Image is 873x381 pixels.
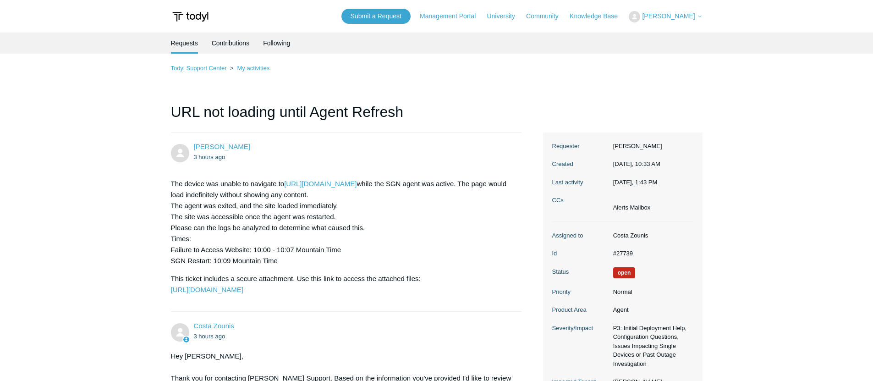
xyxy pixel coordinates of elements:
[552,196,609,205] dt: CCs
[613,267,636,278] span: We are working on a response for you
[171,65,227,72] a: Todyl Support Center
[552,160,609,169] dt: Created
[613,203,651,212] li: Alerts Mailbox
[609,231,693,240] dd: Costa Zounis
[552,267,609,276] dt: Status
[194,143,250,150] a: [PERSON_NAME]
[609,249,693,258] dd: #27739
[613,179,658,186] time: 08/28/2025, 13:43
[613,160,660,167] time: 08/28/2025, 10:33
[194,154,225,160] time: 08/28/2025, 10:33
[171,33,198,54] li: Requests
[194,333,225,340] time: 08/28/2025, 10:42
[171,101,522,133] h1: URL not loading until Agent Refresh
[194,322,234,330] a: Costa Zounis
[552,287,609,297] dt: Priority
[609,287,693,297] dd: Normal
[642,12,695,20] span: [PERSON_NAME]
[341,9,411,24] a: Submit a Request
[263,33,290,54] a: Following
[171,273,513,295] p: This ticket includes a secure attachment. Use this link to access the attached files:
[552,324,609,333] dt: Severity/Impact
[629,11,702,22] button: [PERSON_NAME]
[171,8,210,25] img: Todyl Support Center Help Center home page
[237,65,269,72] a: My activities
[552,142,609,151] dt: Requester
[420,11,485,21] a: Management Portal
[171,286,243,293] a: [URL][DOMAIN_NAME]
[228,65,269,72] li: My activities
[552,178,609,187] dt: Last activity
[552,231,609,240] dt: Assigned to
[570,11,627,21] a: Knowledge Base
[194,143,250,150] span: Aaron Luboff
[487,11,524,21] a: University
[284,180,357,188] a: [URL][DOMAIN_NAME]
[212,33,250,54] a: Contributions
[171,65,229,72] li: Todyl Support Center
[609,305,693,315] dd: Agent
[552,249,609,258] dt: Id
[526,11,568,21] a: Community
[609,142,693,151] dd: [PERSON_NAME]
[171,178,513,266] p: The device was unable to navigate to while the SGN agent was active. The page would load indefini...
[609,324,693,369] dd: P3: Initial Deployment Help, Configuration Questions, Issues Impacting Single Devices or Past Out...
[552,305,609,315] dt: Product Area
